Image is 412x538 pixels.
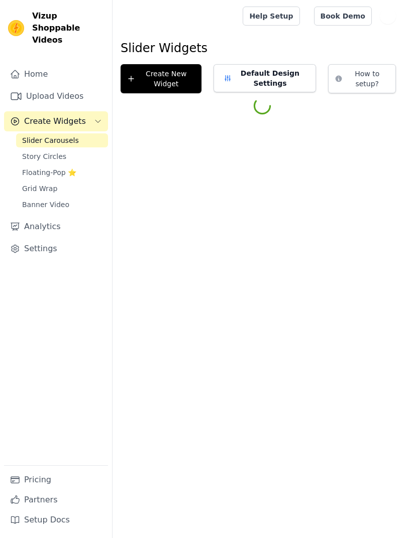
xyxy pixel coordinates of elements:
span: Grid Wrap [22,184,57,194]
a: Analytics [4,217,108,237]
a: Settings [4,239,108,259]
a: Home [4,64,108,84]
span: Create Widgets [24,115,86,127]
span: Vizup Shoppable Videos [32,10,104,46]
a: Upload Videos [4,86,108,106]
a: Pricing [4,470,108,490]
span: Banner Video [22,200,69,210]
button: How to setup? [328,64,396,93]
button: Create New Widget [121,64,201,93]
a: Banner Video [16,198,108,212]
button: Default Design Settings [214,64,316,92]
h1: Slider Widgets [121,40,404,56]
a: Floating-Pop ⭐ [16,165,108,180]
a: Story Circles [16,149,108,163]
img: Vizup [8,20,24,36]
a: Book Demo [314,7,372,26]
span: Floating-Pop ⭐ [22,167,76,177]
a: Partners [4,490,108,510]
a: Setup Docs [4,510,108,530]
span: Slider Carousels [22,135,79,145]
a: Grid Wrap [16,182,108,196]
a: How to setup? [328,76,396,86]
button: Create Widgets [4,111,108,131]
span: Story Circles [22,151,66,161]
a: Help Setup [243,7,299,26]
a: Slider Carousels [16,133,108,147]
